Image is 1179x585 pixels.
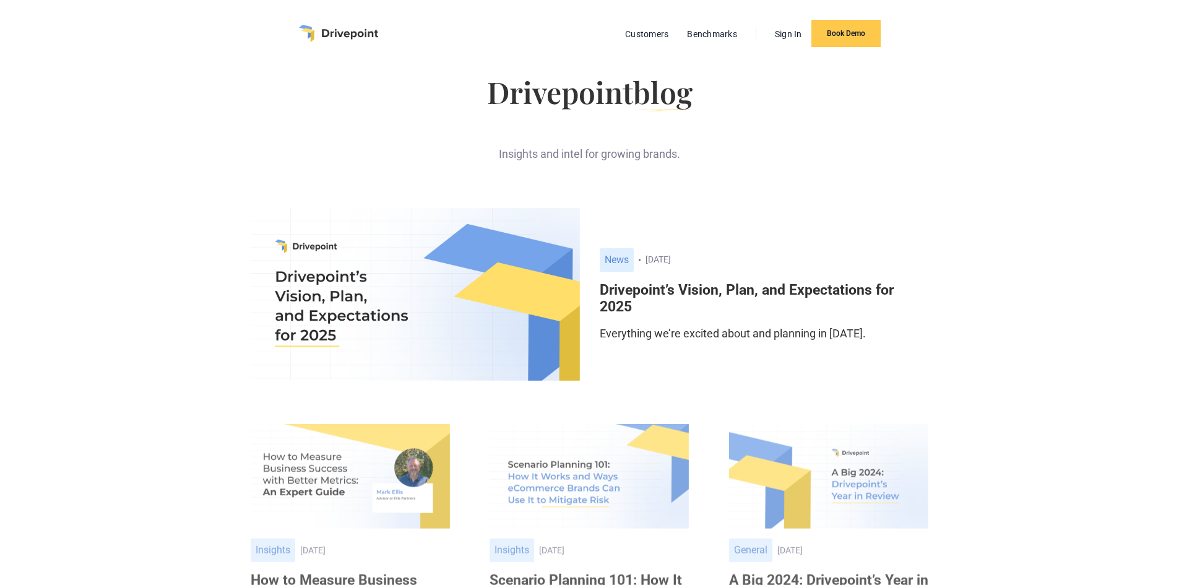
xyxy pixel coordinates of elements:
[729,539,772,562] div: General
[646,254,928,265] div: [DATE]
[600,326,929,341] p: Everything we’re excited about and planning in [DATE].
[729,424,928,529] img: A Big 2024: Drivepoint’s Year in Review
[251,424,450,529] img: How to Measure Business Success with Better Metrics: An Expert Guide
[300,545,450,556] div: [DATE]
[811,20,881,47] a: Book Demo
[681,26,743,42] a: Benchmarks
[490,539,534,562] div: Insights
[633,72,693,111] span: blog
[777,545,928,556] div: [DATE]
[299,25,378,42] a: home
[600,282,929,316] h6: Drivepoint’s Vision, Plan, and Expectations for 2025
[251,126,928,162] div: Insights and intel for growing brands.
[539,545,689,556] div: [DATE]
[769,26,808,42] a: Sign In
[600,248,634,272] div: News
[619,26,675,42] a: Customers
[490,424,689,529] img: Scenario Planning 101: How It Works and Ways eCommerce Brands Can Use It to Mitigate Risk
[251,539,295,562] div: Insights
[600,248,929,341] a: News[DATE]Drivepoint’s Vision, Plan, and Expectations for 2025Everything we’re excited about and ...
[251,77,928,106] h1: Drivepoint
